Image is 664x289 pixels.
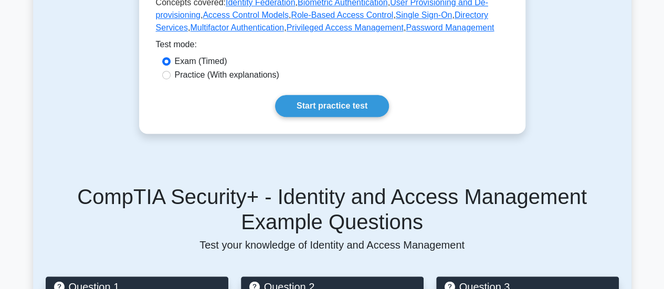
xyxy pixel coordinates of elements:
[175,55,227,68] label: Exam (Timed)
[156,38,509,55] div: Test mode:
[46,184,619,234] h5: CompTIA Security+ - Identity and Access Management Example Questions
[275,95,389,117] a: Start practice test
[291,10,393,19] a: Role-Based Access Control
[406,23,494,32] a: Password Management
[396,10,452,19] a: Single Sign-On
[287,23,404,32] a: Privileged Access Management
[175,69,279,81] label: Practice (With explanations)
[203,10,289,19] a: Access Control Models
[190,23,284,32] a: Multifactor Authentication
[46,239,619,251] p: Test your knowledge of Identity and Access Management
